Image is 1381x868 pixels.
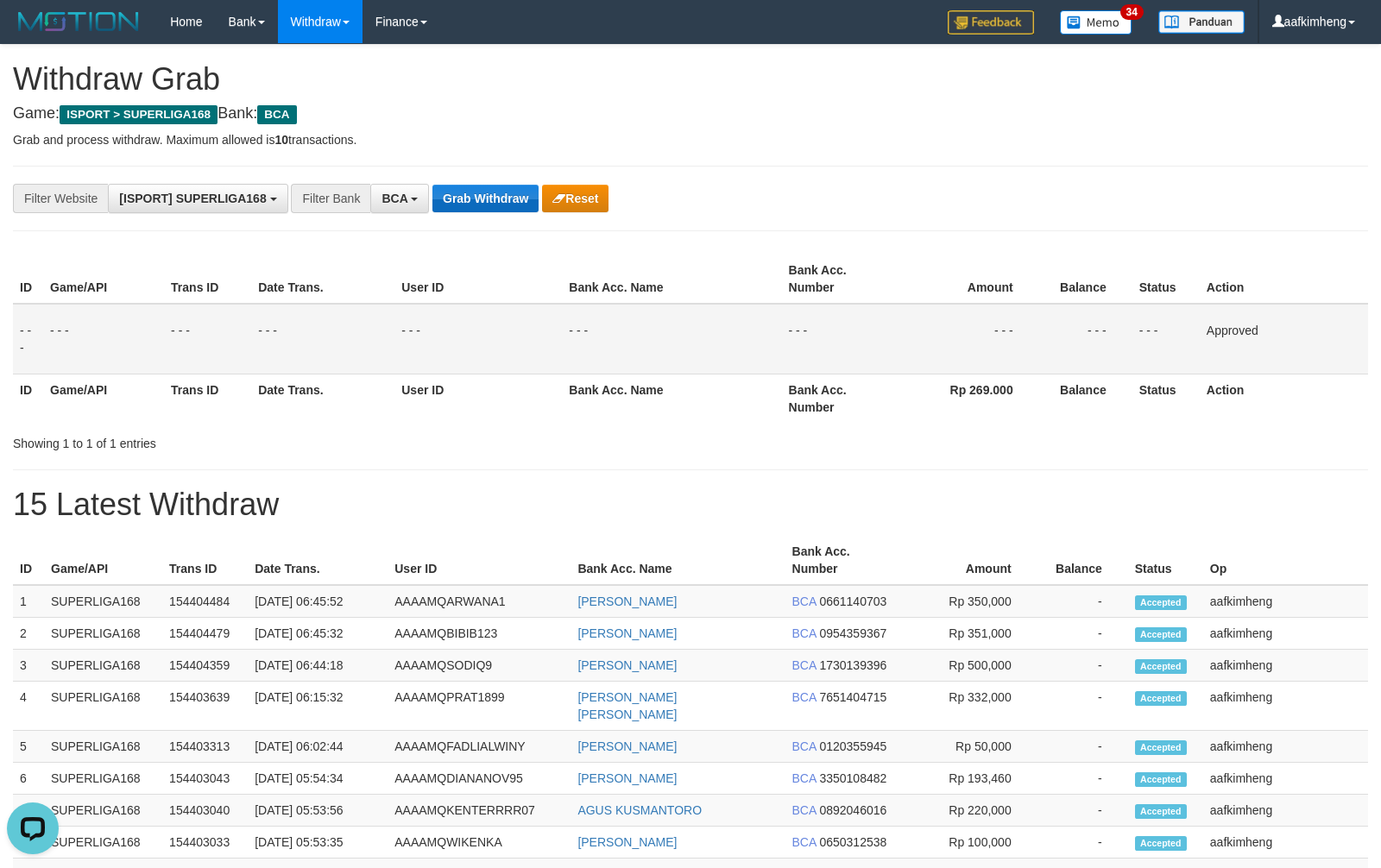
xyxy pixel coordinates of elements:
button: [ISPORT] SUPERLIGA168 [108,184,287,213]
td: 7 [13,795,44,827]
td: - - - [1039,304,1132,374]
td: 3 [13,650,44,682]
button: BCA [370,184,429,213]
td: 154403033 [162,827,248,859]
td: [DATE] 05:53:35 [248,827,388,859]
button: Open LiveChat chat widget [7,7,59,59]
span: Accepted [1135,595,1187,610]
p: Grab and process withdraw. Maximum allowed is transactions. [13,131,1368,148]
span: Accepted [1135,691,1187,706]
span: Accepted [1135,659,1187,674]
td: aafkimheng [1203,682,1368,731]
strong: 10 [274,133,288,147]
th: Op [1203,536,1368,585]
th: User ID [388,536,571,585]
span: BCA [257,105,296,124]
td: AAAAMQSODIQ9 [388,650,571,682]
td: aafkimheng [1203,585,1368,618]
th: Action [1200,374,1368,423]
span: Accepted [1135,740,1187,755]
td: Rp 351,000 [900,618,1037,650]
td: SUPERLIGA168 [44,618,162,650]
td: AAAAMQWIKENKA [388,827,571,859]
th: Bank Acc. Number [785,536,900,585]
span: BCA [792,803,817,817]
th: ID [13,536,44,585]
span: BCA [792,626,817,640]
td: [DATE] 06:15:32 [248,682,388,731]
span: Accepted [1135,836,1187,851]
td: - [1037,795,1128,827]
button: Grab Withdraw [432,185,539,212]
a: [PERSON_NAME] [577,626,677,640]
th: Amount [899,255,1039,304]
td: 154403040 [162,795,248,827]
a: [PERSON_NAME] [577,594,677,608]
td: Rp 50,000 [900,731,1037,763]
th: Balance [1037,536,1128,585]
a: [PERSON_NAME] [577,658,677,672]
td: Rp 220,000 [900,795,1037,827]
span: BCA [382,192,407,205]
td: Rp 500,000 [900,650,1037,682]
span: Accepted [1135,627,1187,642]
th: User ID [394,374,562,423]
td: 154404359 [162,650,248,682]
td: SUPERLIGA168 [44,795,162,827]
button: Reset [542,185,609,212]
th: Status [1132,255,1200,304]
td: Rp 193,460 [900,763,1037,795]
th: Date Trans. [251,255,394,304]
td: SUPERLIGA168 [44,731,162,763]
td: [DATE] 06:45:52 [248,585,388,618]
div: Filter Bank [291,184,370,213]
td: - - - [1132,304,1200,374]
th: Bank Acc. Name [562,374,781,423]
td: - [1037,618,1128,650]
td: - - - [164,304,251,374]
span: Copy 7651404715 to clipboard [819,690,886,704]
img: panduan.png [1158,10,1245,34]
td: AAAAMQPRAT1899 [388,682,571,731]
td: - - - [43,304,164,374]
th: Rp 269.000 [899,374,1039,423]
h1: Withdraw Grab [13,62,1368,97]
span: BCA [792,739,817,753]
div: Filter Website [13,184,108,213]
td: SUPERLIGA168 [44,585,162,618]
td: - - - [782,304,899,374]
span: Copy 0892046016 to clipboard [819,803,886,817]
td: SUPERLIGA168 [44,650,162,682]
td: Approved [1200,304,1368,374]
th: Balance [1039,374,1132,423]
td: [DATE] 06:44:18 [248,650,388,682]
th: Bank Acc. Name [562,255,781,304]
td: - [1037,827,1128,859]
a: [PERSON_NAME] [PERSON_NAME] [577,690,677,721]
td: - [1037,763,1128,795]
td: aafkimheng [1203,827,1368,859]
th: Amount [900,536,1037,585]
span: Copy 0650312538 to clipboard [819,835,886,849]
span: Accepted [1135,772,1187,787]
td: - - - [562,304,781,374]
img: Button%20Memo.svg [1060,10,1132,35]
td: 6 [13,763,44,795]
th: Bank Acc. Name [571,536,785,585]
th: Trans ID [162,536,248,585]
td: - - - [251,304,394,374]
th: Status [1128,536,1203,585]
td: - [1037,731,1128,763]
td: 1 [13,585,44,618]
td: - [1037,682,1128,731]
span: BCA [792,690,817,704]
td: 5 [13,731,44,763]
a: [PERSON_NAME] [577,771,677,785]
th: Bank Acc. Number [782,255,899,304]
div: Showing 1 to 1 of 1 entries [13,428,563,452]
span: Copy 0120355945 to clipboard [819,739,886,753]
span: Copy 3350108482 to clipboard [819,771,886,785]
td: [DATE] 06:02:44 [248,731,388,763]
th: Game/API [43,374,164,423]
a: AGUS KUSMANTORO [577,803,702,817]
